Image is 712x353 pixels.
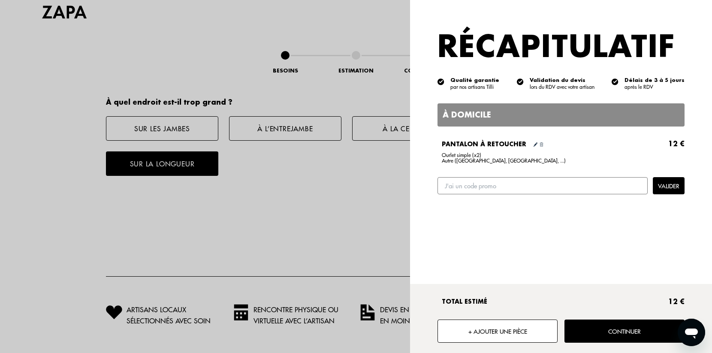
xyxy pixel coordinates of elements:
[530,84,594,90] div: lors du RDV avec votre artisan
[612,78,618,85] img: icon list info
[442,158,566,164] span: Autre ([GEOGRAPHIC_DATA], [GEOGRAPHIC_DATA], ...)
[450,78,499,83] div: Qualité garantie
[668,141,685,148] span: 12 €
[530,78,594,83] div: Validation du devis
[410,27,712,67] h2: Récapitulatif
[540,142,543,147] img: Supprimer
[678,319,705,346] iframe: Bouton de lancement de la fenêtre de messagerie
[564,320,685,343] button: Continuer
[437,177,648,194] input: J'ai un code promo
[450,84,499,90] div: par nos artisans Tilli
[442,298,663,306] h2: Total estimé
[437,78,444,85] img: icon list info
[653,177,685,194] button: Valider
[437,320,558,343] button: + Ajouter une pièce
[437,103,685,127] div: À domicile
[668,299,685,305] span: 12 €
[517,78,524,85] img: icon list info
[442,153,685,158] span: Ourlet simple (x2)
[442,140,526,148] h2: Pantalon à retoucher
[625,84,685,90] div: après le RDV
[534,142,537,147] img: Éditer
[625,78,685,83] div: Délais de 3 à 5 jours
